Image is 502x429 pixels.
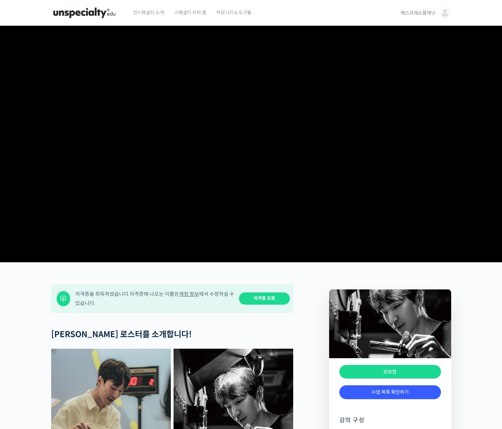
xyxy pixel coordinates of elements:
[75,289,235,308] div: 자격증을 취득하셨습니다. 자격증에 나오는 이름은 에서 수정하실 수 있습니다.
[339,385,441,399] a: 수업 목록 확인하기
[179,291,199,297] a: 계정 정보
[51,330,293,340] h2: [PERSON_NAME] 로스터를 소개합니다!
[239,292,290,305] a: 자격증 조회
[339,365,441,379] div: 완료함
[401,10,435,16] span: 에스프레소플래닛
